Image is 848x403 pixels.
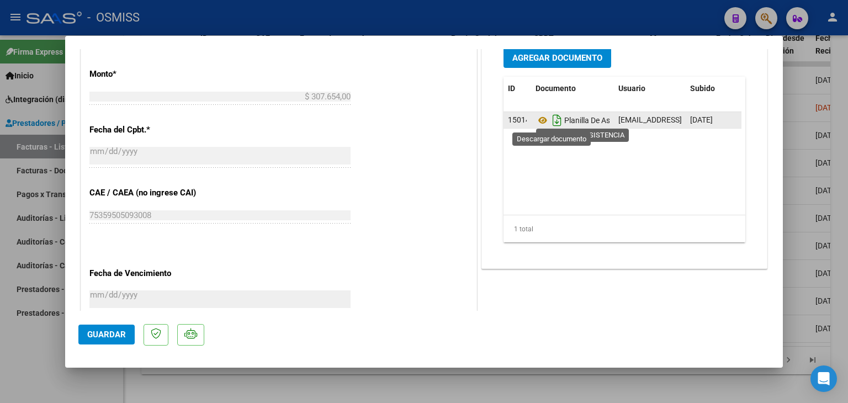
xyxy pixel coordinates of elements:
div: DOCUMENTACIÓN RESPALDATORIA [482,39,767,268]
i: Descargar documento [550,112,564,129]
span: Subido [690,84,715,93]
p: Monto [89,68,203,81]
p: CAE / CAEA (no ingrese CAI) [89,187,203,199]
datatable-header-cell: ID [504,77,531,100]
span: ID [508,84,515,93]
datatable-header-cell: Subido [686,77,741,100]
datatable-header-cell: Acción [741,77,796,100]
span: [EMAIL_ADDRESS][DOMAIN_NAME] - [PERSON_NAME] [618,115,805,124]
button: Guardar [78,325,135,344]
datatable-header-cell: Documento [531,77,614,100]
p: Fecha del Cpbt. [89,124,203,136]
span: [DATE] [690,115,713,124]
span: Agregar Documento [512,53,602,63]
div: Open Intercom Messenger [810,365,837,392]
span: Guardar [87,330,126,340]
span: 150148 [508,115,534,124]
button: Agregar Documento [504,47,611,68]
span: Planilla De Asistencia [536,116,637,125]
span: Usuario [618,84,645,93]
span: Documento [536,84,576,93]
datatable-header-cell: Usuario [614,77,686,100]
p: Fecha de Vencimiento [89,267,203,280]
div: 1 total [504,215,745,243]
